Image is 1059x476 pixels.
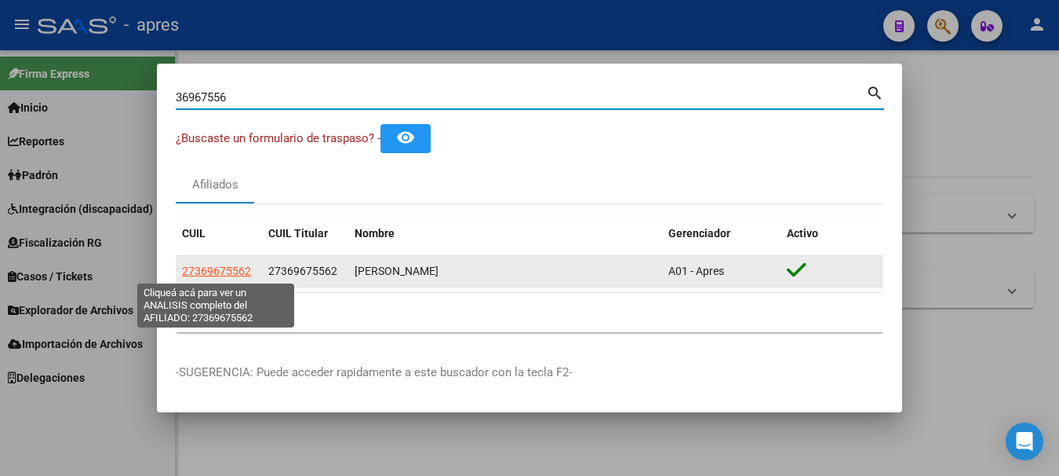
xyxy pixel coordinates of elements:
[268,265,337,277] span: 27369675562
[355,227,395,240] span: Nombre
[268,227,328,240] span: CUIL Titular
[192,176,238,194] div: Afiliados
[1006,423,1043,460] div: Open Intercom Messenger
[668,265,724,277] span: A01 - Apres
[866,82,884,101] mat-icon: search
[348,217,662,251] datatable-header-cell: Nombre
[176,131,380,145] span: ¿Buscaste un formulario de traspaso? -
[668,227,730,240] span: Gerenciador
[662,217,781,251] datatable-header-cell: Gerenciador
[787,227,818,240] span: Activo
[396,128,415,147] mat-icon: remove_red_eye
[176,364,883,382] p: -SUGERENCIA: Puede acceder rapidamente a este buscador con la tecla F2-
[182,265,251,277] span: 27369675562
[176,293,883,332] div: 1 total
[182,227,206,240] span: CUIL
[262,217,348,251] datatable-header-cell: CUIL Titular
[176,217,262,251] datatable-header-cell: CUIL
[355,262,656,280] div: [PERSON_NAME]
[781,217,883,251] datatable-header-cell: Activo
